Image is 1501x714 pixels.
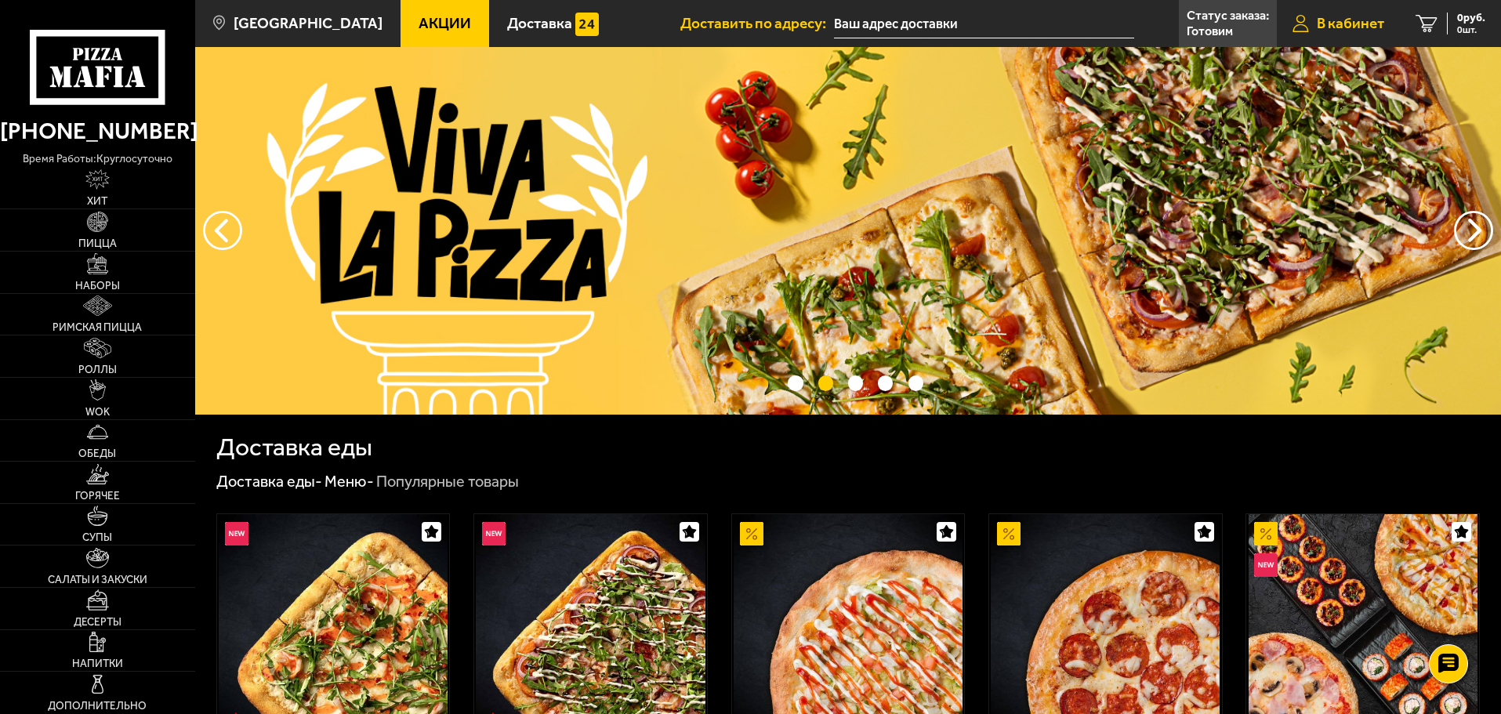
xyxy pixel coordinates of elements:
span: Дополнительно [48,701,147,712]
p: Готовим [1187,25,1233,38]
span: Десерты [74,617,121,628]
span: Доставить по адресу: [680,16,834,31]
button: точки переключения [788,375,803,390]
span: Хит [87,196,107,207]
span: В кабинет [1317,16,1384,31]
a: Меню- [324,472,374,491]
button: следующий [203,211,242,250]
button: предыдущий [1454,211,1493,250]
span: Роллы [78,364,117,375]
div: Популярные товары [376,472,519,492]
img: Акционный [740,522,763,545]
span: Горячее [75,491,120,502]
p: Статус заказа: [1187,9,1269,22]
button: точки переключения [908,375,923,390]
button: точки переключения [818,375,833,390]
img: Новинка [225,522,248,545]
img: Акционный [1254,522,1278,545]
span: Доставка [507,16,572,31]
span: [GEOGRAPHIC_DATA] [234,16,383,31]
img: Новинка [482,522,506,545]
span: Пицца [78,238,117,249]
span: Обеды [78,448,116,459]
button: точки переключения [878,375,893,390]
span: Напитки [72,658,123,669]
span: WOK [85,407,110,418]
span: Наборы [75,281,120,292]
span: Акции [419,16,471,31]
span: 0 руб. [1457,13,1485,24]
button: точки переключения [848,375,863,390]
img: 15daf4d41897b9f0e9f617042186c801.svg [575,13,599,36]
h1: Доставка еды [216,435,372,460]
a: Доставка еды- [216,472,322,491]
span: 0 шт. [1457,25,1485,34]
span: Римская пицца [53,322,142,333]
span: Салаты и закуски [48,574,147,585]
span: Супы [82,532,112,543]
img: Акционный [997,522,1021,545]
input: Ваш адрес доставки [834,9,1134,38]
img: Новинка [1254,553,1278,577]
